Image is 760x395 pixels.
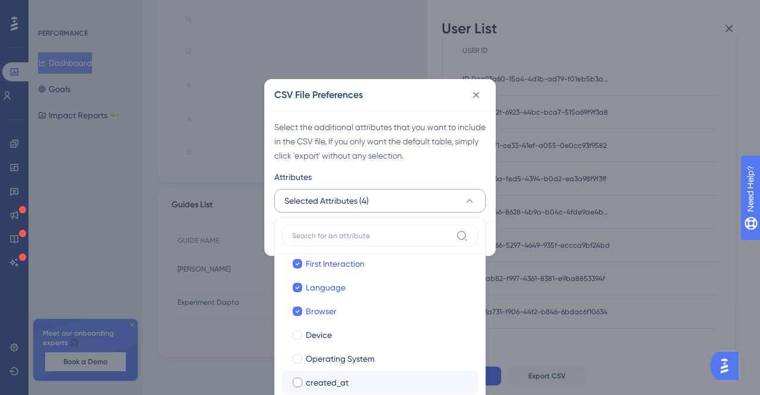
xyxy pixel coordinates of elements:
h2: CSV File Preferences [274,88,363,102]
iframe: UserGuiding AI Assistant Launcher [710,348,746,384]
span: First Interaction [306,257,365,271]
span: Attributes [274,170,312,184]
div: Select the additional attributes that you want to include in the CSV file. If you only want the d... [274,120,486,163]
input: Search for an attribute [292,231,451,241]
span: Device [306,328,332,342]
span: created_at [306,375,349,390]
span: Selected Attributes (4) [284,194,369,208]
span: Need Help? [28,3,74,17]
span: Browser [306,304,337,318]
span: Language [306,280,346,295]
span: Operating System [306,352,375,366]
